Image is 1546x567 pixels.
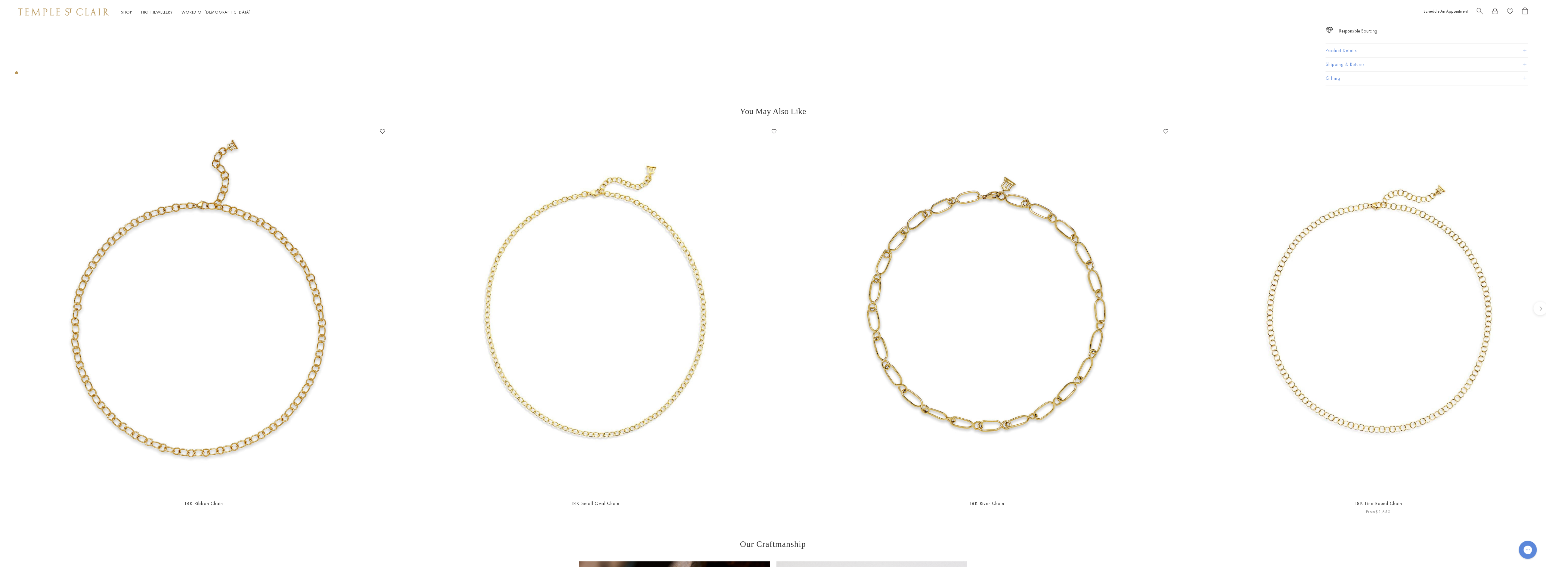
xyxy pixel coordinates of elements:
a: View Wishlist [1507,8,1513,17]
a: 18K Fine Round Chain [1355,500,1402,507]
a: Schedule An Appointment [1424,8,1468,14]
iframe: Gorgias live chat messenger [1516,539,1540,561]
button: Product Details [1326,44,1528,57]
img: N88891-RIVER18 [803,127,1171,494]
a: Open Shopping Bag [1522,8,1528,17]
span: $2,650 [1376,509,1391,515]
a: High JewelleryHigh Jewellery [141,9,173,15]
h3: Our Craftmanship [579,540,967,549]
a: Search [1477,8,1483,17]
button: Shipping & Returns [1326,58,1528,71]
img: N88809-RIBBON18 [20,127,387,494]
h3: You May Also Like [24,107,1522,116]
img: icon_sourcing.svg [1326,27,1333,33]
button: Gifting [1326,72,1528,85]
div: Product gallery navigation [15,70,18,79]
a: N88891-RIVER18N88891-RIVER18 [803,127,1171,494]
a: 18K Small Oval Chain [571,500,619,507]
a: N88809-RIBBON18N88809-RIBBON18 [20,127,387,494]
a: 18K Ribbon Chain [184,500,223,507]
a: 18K River Chain [969,500,1004,507]
a: N88863-XSOV18N88863-XSOV18 [411,127,779,494]
img: Temple St. Clair [18,8,109,16]
span: From [1366,509,1391,516]
a: ShopShop [121,9,132,15]
img: N88863-XSOV18 [411,127,779,494]
nav: Main navigation [121,8,251,16]
a: World of [DEMOGRAPHIC_DATA]World of [DEMOGRAPHIC_DATA] [182,9,251,15]
div: Responsible Sourcing [1339,27,1377,35]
